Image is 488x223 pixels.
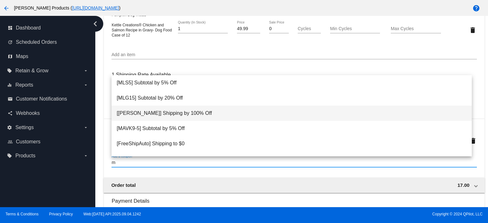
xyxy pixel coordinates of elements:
span: [10to100] Subtotal by $10 Off [117,151,467,167]
i: people_outline [8,139,13,144]
span: [FreeShipAuto] Shipping to $0 [117,136,467,151]
span: Dashboard [16,25,41,31]
h3: 1 Shipping Rate Available [112,68,171,82]
a: Web:[DATE] API:2025.09.04.1242 [84,212,141,216]
i: dashboard [8,25,13,30]
mat-icon: delete [469,26,477,34]
input: Add a coupon [112,160,477,165]
input: Sale Price [269,26,288,31]
span: [MLG15] Subtotal by 20% Off [117,90,467,106]
span: Reports [15,82,33,88]
span: Settings [15,125,34,130]
a: people_outline Customers [8,137,88,147]
h3: Payment Details [112,193,477,204]
mat-icon: help [472,4,480,12]
a: Privacy Policy [49,212,73,216]
input: Quantity (In Stock) [178,26,228,31]
i: map [8,54,13,59]
span: Products [15,153,35,159]
span: Kettle Creations® Chicken and Salmon Recipe in Gravy- Dog Food Case of 12 [112,23,172,37]
span: [MAVK9-5] Subtotal by 5% Off [117,121,467,136]
i: local_offer [7,68,12,73]
i: equalizer [7,82,12,88]
input: Min Cycles [330,26,380,31]
span: Order total [111,182,136,188]
i: arrow_drop_down [83,82,88,88]
span: Copyright © 2024 QPilot, LLC [249,212,483,216]
input: Add an item [112,52,477,57]
a: dashboard Dashboard [8,23,88,33]
mat-expansion-panel-header: Order total 17.00 [104,178,485,193]
span: [PERSON_NAME] Products ( ) [14,5,120,10]
span: Retain & Grow [15,68,48,74]
i: arrow_drop_down [83,125,88,130]
a: share Webhooks [8,108,88,118]
i: chevron_left [90,19,100,29]
mat-icon: arrow_back [3,4,10,12]
i: share [8,111,13,116]
span: Customer Notifications [16,96,67,102]
i: update [8,40,13,45]
input: Price [237,26,260,31]
span: Maps [16,54,28,59]
a: update Scheduled Orders [8,37,88,47]
i: email [8,96,13,102]
span: 17.00 [457,182,470,188]
span: Webhooks [16,110,40,116]
span: Scheduled Orders [16,39,57,45]
a: [URL][DOMAIN_NAME] [72,5,119,10]
i: settings [7,125,12,130]
a: map Maps [8,51,88,62]
span: Customers [16,139,40,145]
i: arrow_drop_down [83,153,88,158]
input: Max Cycles [391,26,441,31]
a: Terms & Conditions [5,212,38,216]
i: arrow_drop_down [83,68,88,73]
span: [MLS5] Subtotal by 5% Off [117,75,467,90]
i: local_offer [7,153,12,158]
a: email Customer Notifications [8,94,88,104]
mat-icon: delete [469,137,477,145]
input: Cycles [298,26,321,31]
span: [[PERSON_NAME]] Shipping by 100% Off [117,106,467,121]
